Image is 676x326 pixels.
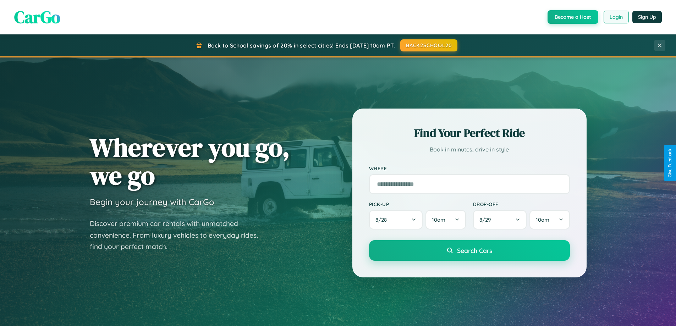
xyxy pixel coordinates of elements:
h2: Find Your Perfect Ride [369,125,570,141]
label: Pick-up [369,201,466,207]
button: 8/28 [369,210,423,230]
label: Drop-off [473,201,570,207]
span: Back to School savings of 20% in select cities! Ends [DATE] 10am PT. [208,42,395,49]
h3: Begin your journey with CarGo [90,197,214,207]
button: Become a Host [548,10,598,24]
button: 10am [529,210,570,230]
button: 10am [425,210,466,230]
p: Book in minutes, drive in style [369,144,570,155]
button: BACK2SCHOOL20 [400,39,457,51]
span: 8 / 29 [479,216,494,223]
p: Discover premium car rentals with unmatched convenience. From luxury vehicles to everyday rides, ... [90,218,267,253]
button: Search Cars [369,240,570,261]
h1: Wherever you go, we go [90,133,290,189]
span: Search Cars [457,247,492,254]
button: 8/29 [473,210,527,230]
div: Give Feedback [667,149,672,177]
span: 10am [432,216,445,223]
button: Login [604,11,629,23]
button: Sign Up [632,11,662,23]
span: 10am [536,216,549,223]
label: Where [369,165,570,171]
span: 8 / 28 [375,216,390,223]
span: CarGo [14,5,60,29]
